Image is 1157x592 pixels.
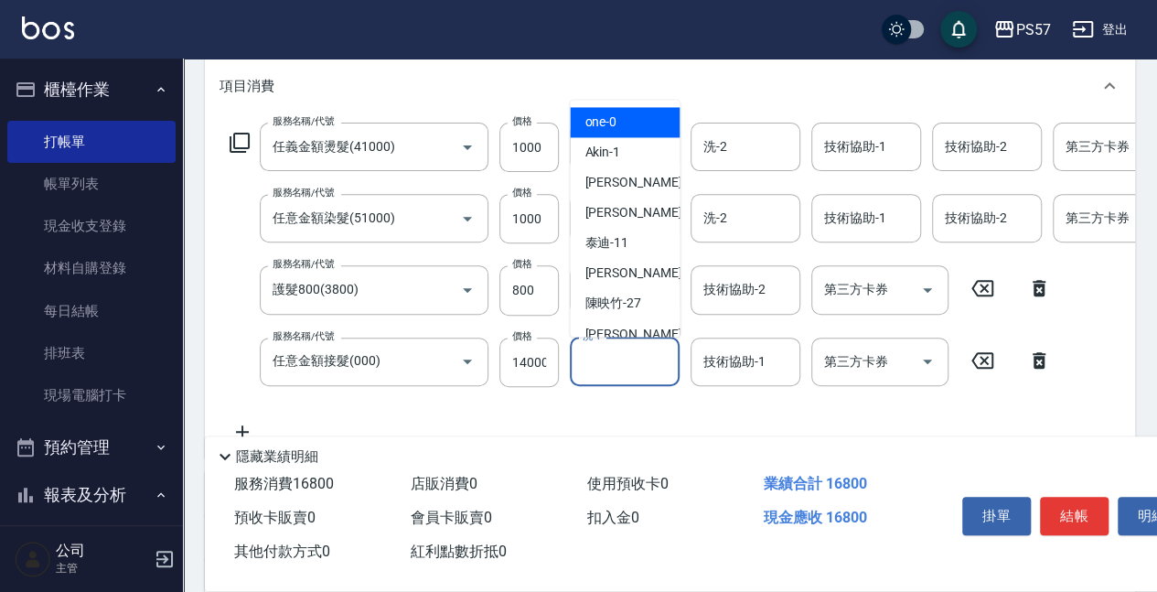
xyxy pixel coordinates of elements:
label: 服務名稱/代號 [273,114,334,128]
span: 業績合計 16800 [764,475,867,492]
span: [PERSON_NAME] -5 [584,204,692,223]
span: 預收卡販賣 0 [234,509,316,526]
span: 其他付款方式 0 [234,543,330,560]
button: 報表及分析 [7,471,176,519]
span: 現金應收 16800 [764,509,867,526]
label: 服務名稱/代號 [273,186,334,199]
div: PS57 [1015,18,1050,41]
a: 現場電腦打卡 [7,374,176,416]
label: 價格 [512,329,531,343]
span: [PERSON_NAME] -2 [584,174,692,193]
button: Open [453,275,482,305]
span: 店販消費 0 [411,475,477,492]
span: [PERSON_NAME] -28 [584,325,700,344]
a: 帳單列表 [7,163,176,205]
button: Open [913,347,942,376]
span: 會員卡販賣 0 [411,509,492,526]
a: 每日結帳 [7,290,176,332]
a: 排班表 [7,332,176,374]
button: 結帳 [1040,497,1109,535]
label: 洗-1 [583,329,600,343]
button: PS57 [986,11,1057,48]
span: 使用預收卡 0 [587,475,669,492]
button: 櫃檯作業 [7,66,176,113]
label: 價格 [512,186,531,199]
label: 價格 [512,257,531,271]
button: 登出 [1065,13,1135,47]
span: 服務消費 16800 [234,475,334,492]
button: Open [453,347,482,376]
span: Akin -1 [584,144,620,163]
label: 服務名稱/代號 [273,329,334,343]
span: 泰迪 -11 [584,234,628,253]
a: 現金收支登錄 [7,205,176,247]
p: 主管 [56,560,149,576]
button: Open [453,204,482,233]
p: 隱藏業績明細 [236,447,318,467]
img: Person [15,541,51,577]
img: Logo [22,16,74,39]
a: 材料自購登錄 [7,247,176,289]
button: save [940,11,977,48]
div: 項目消費 [205,57,1135,115]
h5: 公司 [56,542,149,560]
span: [PERSON_NAME] -22 [584,264,700,284]
button: 預約管理 [7,424,176,471]
button: Open [913,275,942,305]
p: 項目消費 [220,77,274,96]
label: 服務名稱/代號 [273,257,334,271]
span: one -0 [584,113,616,133]
span: 扣入金 0 [587,509,639,526]
a: 打帳單 [7,121,176,163]
span: 陳映竹 -27 [584,295,641,314]
label: 價格 [512,114,531,128]
button: 掛單 [962,497,1031,535]
span: 紅利點數折抵 0 [411,543,507,560]
button: Open [453,133,482,162]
